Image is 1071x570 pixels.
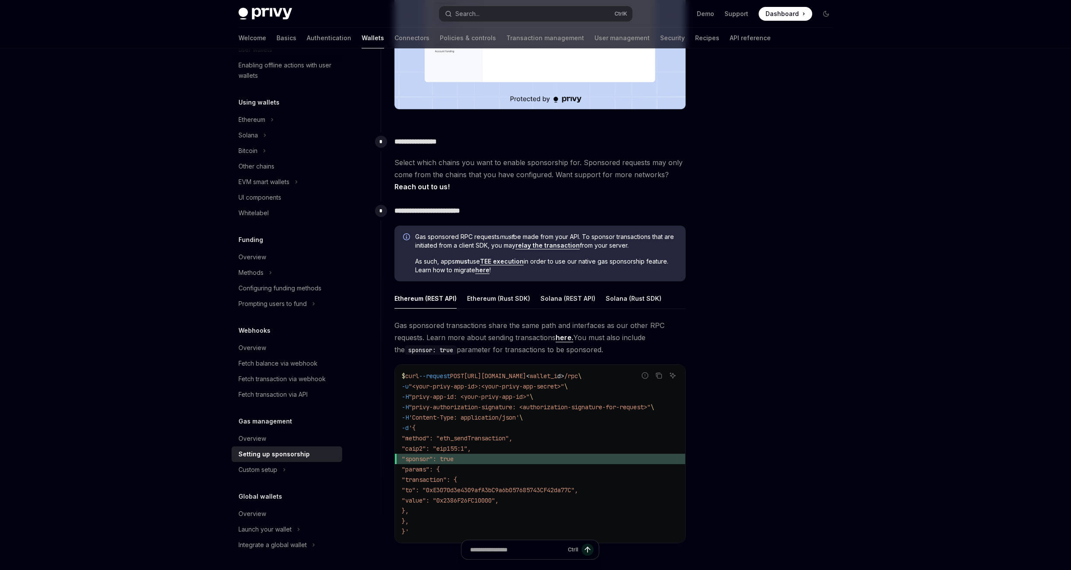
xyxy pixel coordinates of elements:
[238,524,292,535] div: Launch your wallet
[419,372,450,380] span: --request
[402,507,409,515] span: },
[238,540,307,550] div: Integrate a global wallet
[238,465,277,475] div: Custom setup
[232,356,342,371] a: Fetch balance via webhook
[402,393,409,401] span: -H
[455,9,480,19] div: Search...
[232,446,342,462] a: Setting up sponsorship
[415,257,677,274] span: As such, apps use in order to use our native gas sponsorship feature. Learn how to migrate !
[653,370,664,381] button: Copy the contents from the code block
[695,28,719,48] a: Recipes
[450,372,464,380] span: POST
[402,424,409,432] span: -d
[238,416,292,427] h5: Gas management
[405,345,457,355] code: sponsor: true
[415,232,677,250] span: Gas sponsored RPC requests be made from your API. To sponsor transactions that are initiated from...
[238,130,258,140] div: Solana
[402,476,457,484] span: "transaction": {
[394,28,429,48] a: Connectors
[232,280,342,296] a: Configuring funding methods
[238,60,337,81] div: Enabling offline actions with user wallets
[475,266,489,274] a: here
[232,506,342,522] a: Overview
[725,10,748,18] a: Support
[402,486,578,494] span: "to": "0xE3070d3e4309afA3bC9a6b057685743CF42da77C",
[238,433,266,444] div: Overview
[402,497,499,504] span: "value": "0x2386F26FC10000",
[402,382,409,390] span: -u
[402,528,409,535] span: }'
[651,403,654,411] span: \
[232,431,342,446] a: Overview
[238,146,257,156] div: Bitcoin
[238,343,266,353] div: Overview
[238,491,282,502] h5: Global wallets
[238,97,280,108] h5: Using wallets
[238,8,292,20] img: dark logo
[557,372,561,380] span: d
[232,127,342,143] button: Toggle Solana section
[730,28,771,48] a: API reference
[232,174,342,190] button: Toggle EVM smart wallets section
[307,28,351,48] a: Authentication
[667,370,678,381] button: Ask AI
[564,382,568,390] span: \
[232,57,342,83] a: Enabling offline actions with user wallets
[515,242,580,249] a: relay the transaction
[238,28,266,48] a: Welcome
[606,288,661,309] div: Solana (Rust SDK)
[238,235,263,245] h5: Funding
[409,393,530,401] span: "privy-app-id: <your-privy-app-id>"
[402,403,409,411] span: -H
[402,434,512,442] span: "method": "eth_sendTransaction",
[639,370,651,381] button: Report incorrect code
[402,372,405,380] span: $
[402,517,409,525] span: },
[238,267,264,278] div: Methods
[238,252,266,262] div: Overview
[232,112,342,127] button: Toggle Ethereum section
[394,288,457,309] div: Ethereum (REST API)
[455,258,470,265] strong: must
[582,544,594,556] button: Send message
[402,455,454,463] span: "sponsor": true
[402,465,440,473] span: "params": {
[439,6,632,22] button: Open search
[238,177,289,187] div: EVM smart wallets
[232,143,342,159] button: Toggle Bitcoin section
[232,190,342,205] a: UI components
[232,296,342,312] button: Toggle Prompting users to fund section
[238,358,318,369] div: Fetch balance via webhook
[232,387,342,402] a: Fetch transaction via API
[578,372,582,380] span: \
[697,10,714,18] a: Demo
[238,299,307,309] div: Prompting users to fund
[530,393,533,401] span: \
[561,372,564,380] span: >
[232,537,342,553] button: Toggle Integrate a global wallet section
[238,389,308,400] div: Fetch transaction via API
[232,159,342,174] a: Other chains
[238,161,274,172] div: Other chains
[232,265,342,280] button: Toggle Methods section
[394,182,450,191] a: Reach out to us!
[759,7,812,21] a: Dashboard
[819,7,833,21] button: Toggle dark mode
[238,374,326,384] div: Fetch transaction via webhook
[464,372,526,380] span: [URL][DOMAIN_NAME]
[232,371,342,387] a: Fetch transaction via webhook
[394,156,686,193] span: Select which chains you want to enable sponsorship for. Sponsored requests may only come from the...
[238,509,266,519] div: Overview
[394,319,686,356] span: Gas sponsored transactions share the same path and interfaces as our other RPC requests. Learn mo...
[403,233,412,242] svg: Info
[440,28,496,48] a: Policies & controls
[232,249,342,265] a: Overview
[238,283,321,293] div: Configuring funding methods
[232,522,342,537] button: Toggle Launch your wallet section
[409,414,519,421] span: 'Content-Type: application/json'
[409,382,564,390] span: "<your-privy-app-id>:<your-privy-app-secret>"
[540,288,595,309] div: Solana (REST API)
[238,449,310,459] div: Setting up sponsorship
[232,462,342,478] button: Toggle Custom setup section
[402,414,409,421] span: -H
